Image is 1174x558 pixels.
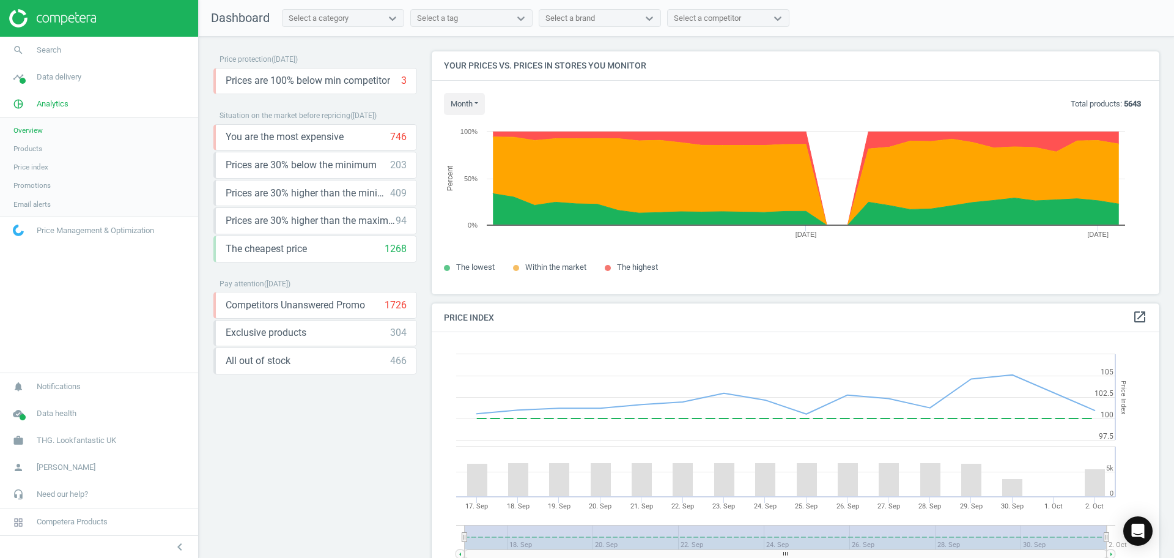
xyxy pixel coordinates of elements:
[432,303,1159,332] h4: Price Index
[674,13,741,24] div: Select a competitor
[836,502,859,510] tspan: 26. Sep
[617,262,658,272] span: The highest
[960,502,983,510] tspan: 29. Sep
[226,187,390,200] span: Prices are 30% higher than the minimum
[7,456,30,479] i: person
[1106,464,1113,472] text: 5k
[396,214,407,228] div: 94
[1087,231,1109,238] tspan: [DATE]
[545,13,595,24] div: Select a brand
[1132,310,1147,324] i: open_in_new
[226,74,390,87] span: Prices are 100% below min competitor
[13,225,24,236] img: wGWNvw8QSZomAAAAABJRU5ErkJggg==
[350,111,377,120] span: ( [DATE] )
[1099,432,1113,441] text: 97.5
[1132,310,1147,325] a: open_in_new
[289,13,349,24] div: Select a category
[37,516,108,527] span: Competera Products
[712,502,735,510] tspan: 23. Sep
[1095,389,1113,398] text: 102.5
[13,180,51,190] span: Promotions
[37,462,95,473] span: [PERSON_NAME]
[37,408,76,419] span: Data health
[226,214,396,228] span: Prices are 30% higher than the maximal
[226,326,306,340] span: Exclusive products
[264,280,290,288] span: ( [DATE] )
[589,502,611,510] tspan: 20. Sep
[1001,502,1024,510] tspan: 30. Sep
[220,111,350,120] span: Situation on the market before repricing
[401,74,407,87] div: 3
[7,92,30,116] i: pie_chart_outlined
[220,55,271,64] span: Price protection
[525,262,586,272] span: Within the market
[1120,381,1128,414] tspan: Price Index
[390,354,407,368] div: 466
[226,299,365,312] span: Competitors Unanswered Promo
[390,158,407,172] div: 203
[220,280,264,288] span: Pay attention
[7,483,30,506] i: headset_mic
[1123,516,1153,546] div: Open Intercom Messenger
[271,55,298,64] span: ( [DATE] )
[1124,99,1141,108] b: 5643
[464,175,478,182] text: 50%
[417,13,458,24] div: Select a tag
[507,502,530,510] tspan: 18. Sep
[1109,541,1127,549] tspan: 2. Oct
[444,93,485,115] button: month
[385,242,407,256] div: 1268
[390,326,407,340] div: 304
[9,9,96,28] img: ajHJNr6hYgQAAAAASUVORK5CYII=
[164,539,195,555] button: chevron_left
[13,125,43,135] span: Overview
[1085,502,1104,510] tspan: 2. Oct
[226,130,344,144] span: You are the most expensive
[7,375,30,398] i: notifications
[1071,99,1141,110] p: Total products:
[172,540,187,554] i: chevron_left
[7,429,30,452] i: work
[446,165,454,191] tspan: Percent
[13,162,48,172] span: Price index
[548,502,570,510] tspan: 19. Sep
[390,187,407,200] div: 409
[796,231,817,238] tspan: [DATE]
[754,502,777,510] tspan: 24. Sep
[13,144,42,154] span: Products
[13,199,51,209] span: Email alerts
[37,489,88,500] span: Need our help?
[877,502,900,510] tspan: 27. Sep
[37,45,61,56] span: Search
[7,39,30,62] i: search
[37,99,68,110] span: Analytics
[671,502,694,510] tspan: 22. Sep
[37,225,154,236] span: Price Management & Optimization
[1044,502,1063,510] tspan: 1. Oct
[7,402,30,425] i: cloud_done
[918,502,941,510] tspan: 28. Sep
[795,502,818,510] tspan: 25. Sep
[630,502,653,510] tspan: 21. Sep
[456,262,495,272] span: The lowest
[37,435,116,446] span: THG. Lookfantastic UK
[1101,368,1113,376] text: 105
[7,65,30,89] i: timeline
[37,381,81,392] span: Notifications
[1101,411,1113,419] text: 100
[226,354,290,368] span: All out of stock
[37,72,81,83] span: Data delivery
[432,51,1159,80] h4: Your prices vs. prices in stores you monitor
[385,299,407,312] div: 1726
[211,10,270,25] span: Dashboard
[226,158,377,172] span: Prices are 30% below the minimum
[465,502,488,510] tspan: 17. Sep
[460,128,478,135] text: 100%
[468,221,478,229] text: 0%
[1110,489,1113,497] text: 0
[226,242,307,256] span: The cheapest price
[390,130,407,144] div: 746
